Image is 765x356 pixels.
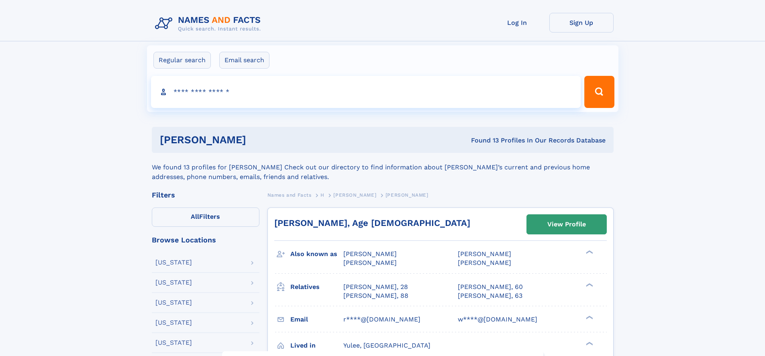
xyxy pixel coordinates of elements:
[584,315,594,320] div: ❯
[155,259,192,266] div: [US_STATE]
[153,52,211,69] label: Regular search
[152,13,267,35] img: Logo Names and Facts
[343,283,408,291] a: [PERSON_NAME], 28
[343,259,397,266] span: [PERSON_NAME]
[152,236,259,244] div: Browse Locations
[485,13,549,33] a: Log In
[333,192,376,198] span: [PERSON_NAME]
[320,190,324,200] a: H
[152,191,259,199] div: Filters
[527,215,606,234] a: View Profile
[320,192,324,198] span: H
[160,135,359,145] h1: [PERSON_NAME]
[343,342,430,349] span: Yulee, [GEOGRAPHIC_DATA]
[343,291,408,300] a: [PERSON_NAME], 88
[584,76,614,108] button: Search Button
[290,339,343,352] h3: Lived in
[155,299,192,306] div: [US_STATE]
[151,76,581,108] input: search input
[274,218,470,228] a: [PERSON_NAME], Age [DEMOGRAPHIC_DATA]
[458,283,523,291] a: [PERSON_NAME], 60
[458,291,522,300] a: [PERSON_NAME], 63
[152,153,614,182] div: We found 13 profiles for [PERSON_NAME] Check out our directory to find information about [PERSON_...
[155,340,192,346] div: [US_STATE]
[584,341,594,346] div: ❯
[290,247,343,261] h3: Also known as
[386,192,428,198] span: [PERSON_NAME]
[155,279,192,286] div: [US_STATE]
[219,52,269,69] label: Email search
[343,250,397,258] span: [PERSON_NAME]
[333,190,376,200] a: [PERSON_NAME]
[547,215,586,234] div: View Profile
[267,190,312,200] a: Names and Facts
[359,136,606,145] div: Found 13 Profiles In Our Records Database
[458,259,511,266] span: [PERSON_NAME]
[290,280,343,294] h3: Relatives
[584,250,594,255] div: ❯
[458,250,511,258] span: [PERSON_NAME]
[155,319,192,326] div: [US_STATE]
[152,207,259,227] label: Filters
[290,313,343,326] h3: Email
[549,13,614,33] a: Sign Up
[191,213,199,220] span: All
[584,282,594,287] div: ❯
